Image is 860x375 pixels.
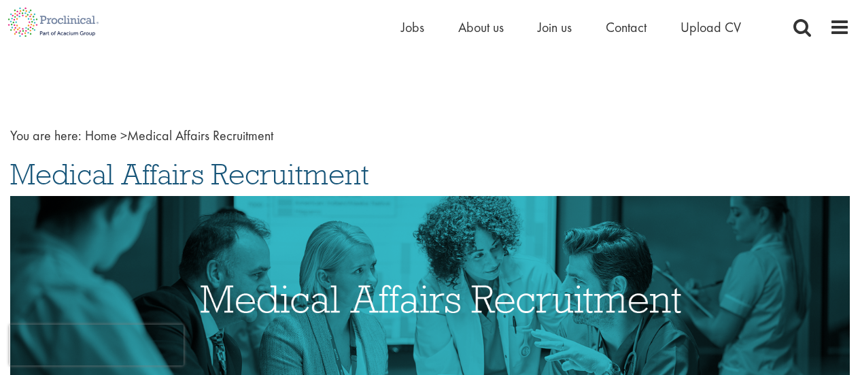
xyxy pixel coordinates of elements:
span: > [120,127,127,144]
a: Upload CV [681,18,741,36]
a: Join us [538,18,572,36]
span: Medical Affairs Recruitment [85,127,273,144]
span: Medical Affairs Recruitment [10,156,369,193]
a: Contact [606,18,647,36]
iframe: reCAPTCHA [10,325,184,365]
a: breadcrumb link to Home [85,127,117,144]
a: About us [458,18,504,36]
span: You are here: [10,127,82,144]
a: Jobs [401,18,424,36]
